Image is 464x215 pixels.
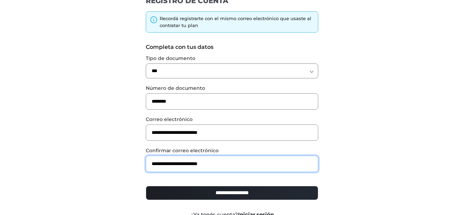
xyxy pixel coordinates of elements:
label: Tipo de documento [146,55,318,62]
label: Completa con tus datos [146,43,318,51]
label: Confirmar correo electrónico [146,147,318,154]
label: Correo electrónico [146,116,318,123]
label: Número de documento [146,85,318,92]
div: Recordá registrarte con el mismo correo electrónico que usaste al contratar tu plan [160,15,314,29]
